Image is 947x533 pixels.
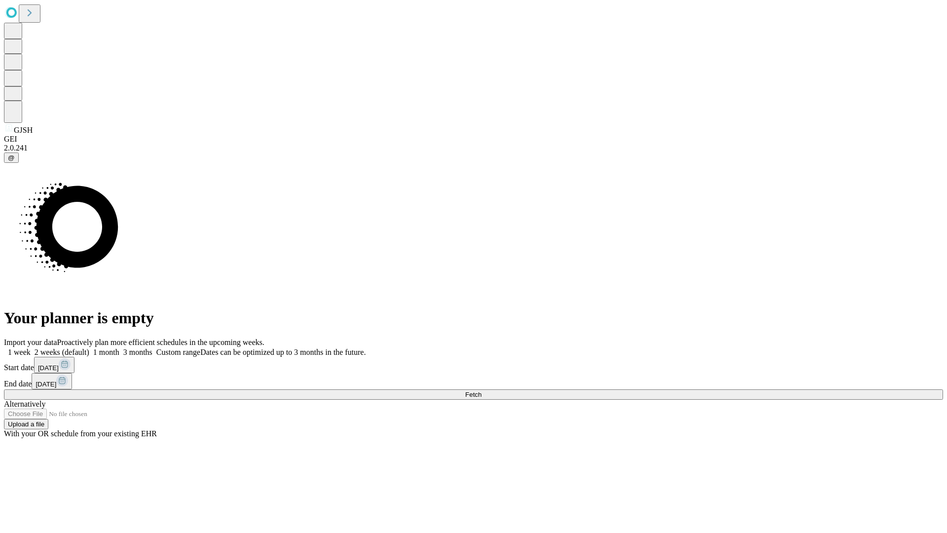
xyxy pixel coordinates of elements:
span: Alternatively [4,400,45,408]
div: End date [4,373,943,389]
button: Fetch [4,389,943,400]
span: Custom range [156,348,200,356]
span: Fetch [465,391,481,398]
span: 2 weeks (default) [35,348,89,356]
button: [DATE] [32,373,72,389]
span: Dates can be optimized up to 3 months in the future. [200,348,365,356]
div: GEI [4,135,943,144]
button: [DATE] [34,357,74,373]
h1: Your planner is empty [4,309,943,327]
span: [DATE] [38,364,59,372]
span: 3 months [123,348,152,356]
span: @ [8,154,15,161]
span: Proactively plan more efficient schedules in the upcoming weeks. [57,338,264,346]
span: With your OR schedule from your existing EHR [4,429,157,438]
span: 1 month [93,348,119,356]
span: Import your data [4,338,57,346]
button: Upload a file [4,419,48,429]
span: GJSH [14,126,33,134]
div: Start date [4,357,943,373]
span: 1 week [8,348,31,356]
div: 2.0.241 [4,144,943,152]
span: [DATE] [36,381,56,388]
button: @ [4,152,19,163]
